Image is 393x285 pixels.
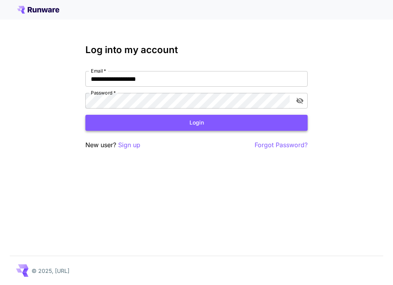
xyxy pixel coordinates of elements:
[91,68,106,74] label: Email
[85,115,308,131] button: Login
[85,140,140,150] p: New user?
[32,267,69,275] p: © 2025, [URL]
[91,89,116,96] label: Password
[118,140,140,150] button: Sign up
[293,94,307,108] button: toggle password visibility
[255,140,308,150] button: Forgot Password?
[85,45,308,55] h3: Log into my account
